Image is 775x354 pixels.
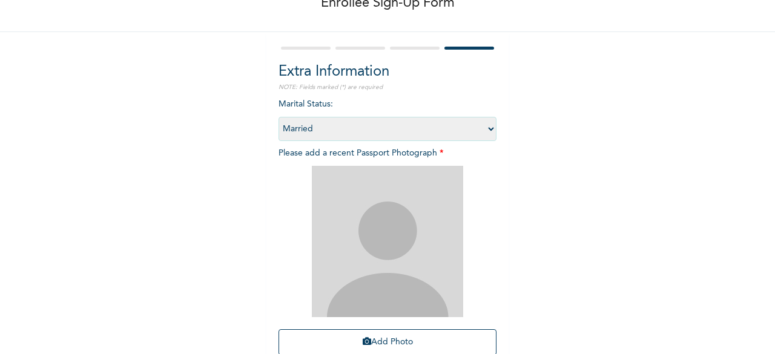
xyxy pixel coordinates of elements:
[312,166,463,317] img: Crop
[279,83,496,92] p: NOTE: Fields marked (*) are required
[279,61,496,83] h2: Extra Information
[279,100,496,133] span: Marital Status :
